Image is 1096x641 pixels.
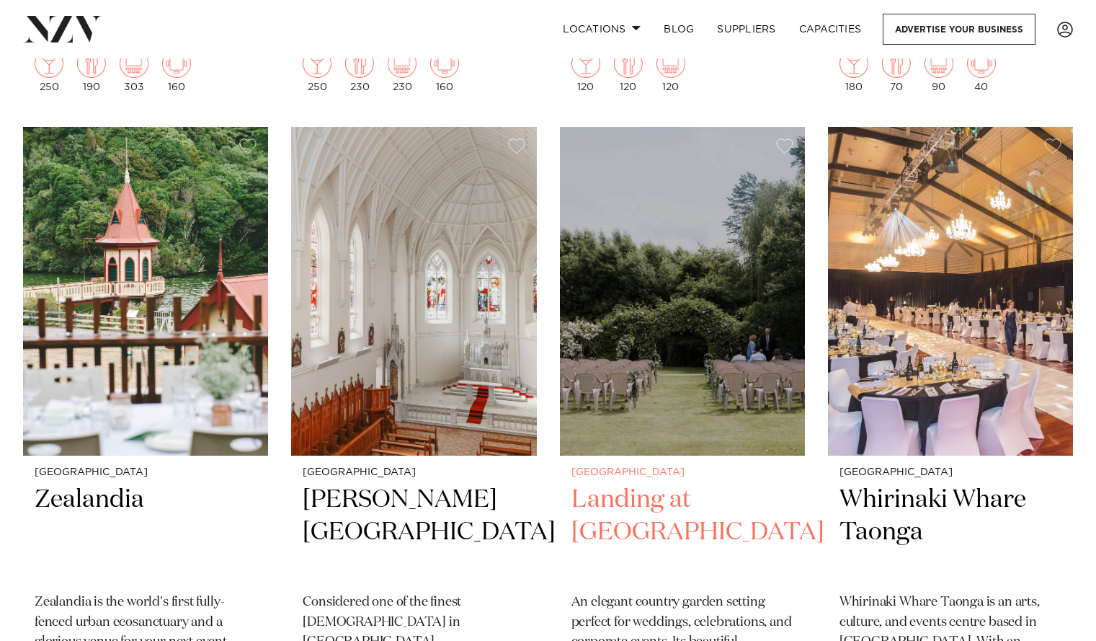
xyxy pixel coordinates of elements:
[120,49,148,78] img: theatre.png
[162,49,191,78] img: meeting.png
[788,14,873,45] a: Capacities
[571,484,793,581] h2: Landing at [GEOGRAPHIC_DATA]
[571,467,793,478] small: [GEOGRAPHIC_DATA]
[839,49,868,92] div: 180
[345,49,374,78] img: dining.png
[925,49,953,92] div: 90
[345,49,374,92] div: 230
[882,49,911,92] div: 70
[120,49,148,92] div: 303
[839,49,868,78] img: cocktail.png
[839,484,1061,581] h2: Whirinaki Whare Taonga
[35,467,257,478] small: [GEOGRAPHIC_DATA]
[303,49,331,92] div: 250
[656,49,685,92] div: 120
[303,467,525,478] small: [GEOGRAPHIC_DATA]
[551,14,652,45] a: Locations
[77,49,106,92] div: 190
[614,49,643,92] div: 120
[35,49,63,92] div: 250
[388,49,416,92] div: 230
[883,14,1035,45] a: Advertise your business
[430,49,459,92] div: 160
[571,49,600,78] img: cocktail.png
[77,49,106,78] img: dining.png
[303,49,331,78] img: cocktail.png
[23,16,102,42] img: nzv-logo.png
[967,49,996,78] img: meeting.png
[614,49,643,78] img: dining.png
[430,49,459,78] img: meeting.png
[925,49,953,78] img: theatre.png
[35,484,257,581] h2: Zealandia
[967,49,996,92] div: 40
[23,127,268,456] img: Rātā Cafe at Zealandia
[571,49,600,92] div: 120
[656,49,685,78] img: theatre.png
[882,49,911,78] img: dining.png
[652,14,705,45] a: BLOG
[388,49,416,78] img: theatre.png
[705,14,787,45] a: SUPPLIERS
[303,484,525,581] h2: [PERSON_NAME][GEOGRAPHIC_DATA]
[35,49,63,78] img: cocktail.png
[162,49,191,92] div: 160
[839,467,1061,478] small: [GEOGRAPHIC_DATA]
